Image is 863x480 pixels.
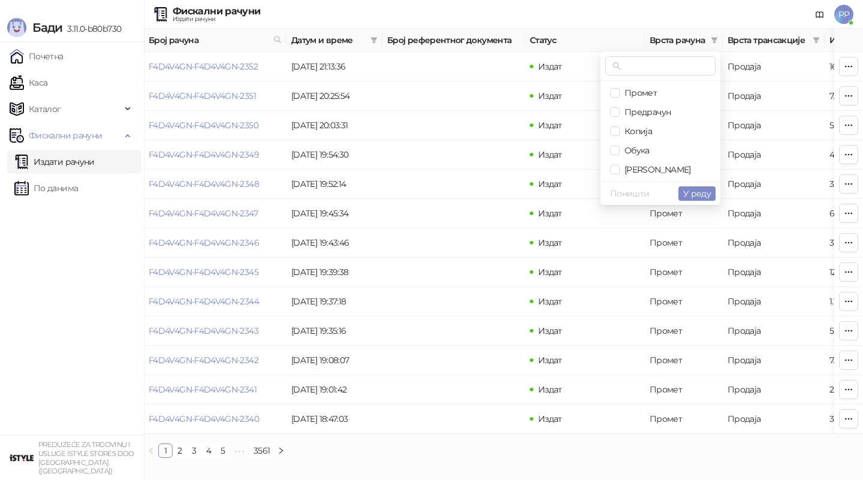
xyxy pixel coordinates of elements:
td: Продаја [723,316,825,346]
td: Продаја [723,228,825,258]
td: F4D4V4GN-F4D4V4GN-2342 [144,346,286,375]
span: Издат [538,413,562,424]
a: Почетна [10,44,64,68]
span: Копија [620,126,652,137]
span: Издат [538,237,562,248]
span: filter [711,37,718,44]
span: search [612,62,621,70]
td: [DATE] 19:54:30 [286,140,382,170]
td: [DATE] 19:35:16 [286,316,382,346]
td: Промет [645,316,723,346]
a: Документација [810,5,829,24]
a: 1 [159,444,172,457]
td: F4D4V4GN-F4D4V4GN-2349 [144,140,286,170]
a: F4D4V4GN-F4D4V4GN-2347 [149,208,258,219]
span: Издат [538,267,562,277]
span: filter [368,31,380,49]
td: [DATE] 19:08:07 [286,346,382,375]
td: [DATE] 19:37:18 [286,287,382,316]
td: Продаја [723,111,825,140]
td: Продаја [723,375,825,404]
td: F4D4V4GN-F4D4V4GN-2345 [144,258,286,287]
li: 1 [158,443,173,458]
td: Продаја [723,81,825,111]
td: F4D4V4GN-F4D4V4GN-2352 [144,52,286,81]
li: Следећих 5 Страна [230,443,249,458]
span: Врста трансакције [728,34,808,47]
span: filter [813,37,820,44]
td: [DATE] 19:45:34 [286,199,382,228]
li: 3561 [249,443,274,458]
a: F4D4V4GN-F4D4V4GN-2343 [149,325,258,336]
span: Издат [538,208,562,219]
li: 2 [173,443,187,458]
small: PREDUZEĆE ZA TRGOVINU I USLUGE ISTYLE STORES DOO [GEOGRAPHIC_DATA] ([GEOGRAPHIC_DATA]) [38,440,134,475]
span: Каталог [29,97,61,121]
td: F4D4V4GN-F4D4V4GN-2343 [144,316,286,346]
div: Издати рачуни [173,16,260,22]
th: Статус [525,29,645,52]
span: filter [370,37,378,44]
span: left [147,447,155,454]
img: Logo [7,18,26,37]
th: Број рачуна [144,29,286,52]
a: 4 [202,444,215,457]
td: Продаја [723,258,825,287]
span: PP [834,5,853,24]
td: Продаја [723,52,825,81]
button: Поништи [605,186,654,201]
th: Број референтног документа [382,29,525,52]
li: 4 [201,443,216,458]
a: 3 [188,444,201,457]
td: [DATE] 19:01:42 [286,375,382,404]
a: По данима [14,176,78,200]
button: left [144,443,158,458]
td: F4D4V4GN-F4D4V4GN-2351 [144,81,286,111]
a: F4D4V4GN-F4D4V4GN-2351 [149,90,256,101]
td: Продаја [723,140,825,170]
td: Промет [645,199,723,228]
img: 64x64-companyLogo-77b92cf4-9946-4f36-9751-bf7bb5fd2c7d.png [10,446,34,470]
span: Број рачуна [149,34,268,47]
a: F4D4V4GN-F4D4V4GN-2341 [149,384,257,395]
span: Бади [32,20,62,35]
span: Издат [538,179,562,189]
a: F4D4V4GN-F4D4V4GN-2346 [149,237,259,248]
td: F4D4V4GN-F4D4V4GN-2344 [144,287,286,316]
span: Издат [538,61,562,72]
td: F4D4V4GN-F4D4V4GN-2340 [144,404,286,434]
span: У реду [683,188,711,199]
span: [PERSON_NAME] [620,164,691,175]
a: 3561 [250,444,273,457]
td: [DATE] 20:25:54 [286,81,382,111]
td: Продаја [723,170,825,199]
td: [DATE] 18:47:03 [286,404,382,434]
a: F4D4V4GN-F4D4V4GN-2349 [149,149,259,160]
span: Издат [538,325,562,336]
a: 5 [216,444,230,457]
a: 2 [173,444,186,457]
td: Промет [645,375,723,404]
td: Промет [645,287,723,316]
td: Продаја [723,346,825,375]
span: Издат [538,90,562,101]
td: [DATE] 19:52:14 [286,170,382,199]
span: ••• [230,443,249,458]
a: F4D4V4GN-F4D4V4GN-2352 [149,61,258,72]
span: Издат [538,120,562,131]
td: [DATE] 19:39:38 [286,258,382,287]
a: F4D4V4GN-F4D4V4GN-2348 [149,179,259,189]
div: Фискални рачуни [173,7,260,16]
span: Предрачун [620,107,671,117]
td: [DATE] 20:03:31 [286,111,382,140]
td: Промет [645,258,723,287]
button: right [274,443,288,458]
td: [DATE] 19:43:46 [286,228,382,258]
span: Издат [538,355,562,366]
td: Промет [645,228,723,258]
td: Промет [645,404,723,434]
a: Издати рачуни [14,150,95,174]
a: F4D4V4GN-F4D4V4GN-2345 [149,267,258,277]
span: Врста рачуна [650,34,706,47]
span: Обука [620,145,650,156]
